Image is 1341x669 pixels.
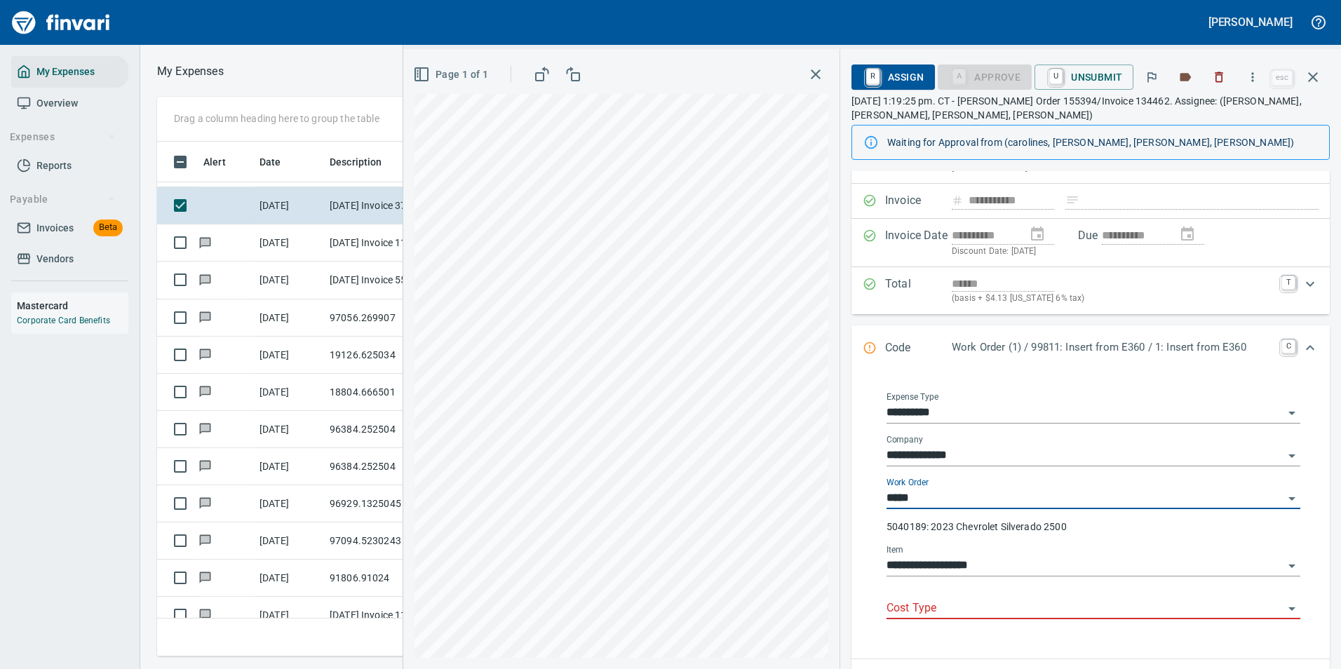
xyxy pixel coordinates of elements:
[198,461,213,471] span: Has messages
[254,337,324,374] td: [DATE]
[851,94,1330,122] p: [DATE] 1:19:25 pm. CT - [PERSON_NAME] Order 155394/Invoice 134462. Assignee: ([PERSON_NAME], [PER...
[11,150,128,182] a: Reports
[198,610,213,619] span: Has messages
[11,243,128,275] a: Vendors
[198,312,213,321] span: Has messages
[11,212,128,244] a: InvoicesBeta
[324,597,450,634] td: [DATE] Invoice 1150872 from Jubitz Corp - Jfs (1-10543)
[1136,62,1167,93] button: Flag
[324,224,450,262] td: [DATE] Invoice 114776 from Dan's Tractor Co. Inc (1-10280)
[10,191,116,208] span: Payable
[324,337,450,374] td: 19126.625034
[198,349,213,358] span: Has messages
[885,276,952,306] p: Total
[36,219,74,237] span: Invoices
[1272,70,1293,86] a: esc
[1046,65,1122,89] span: Unsubmit
[198,275,213,284] span: Has messages
[1282,599,1302,619] button: Open
[851,65,935,90] button: RAssign
[324,485,450,522] td: 96929.1325045
[8,6,114,39] img: Finvari
[254,522,324,560] td: [DATE]
[416,66,488,83] span: Page 1 of 1
[203,154,244,170] span: Alert
[36,157,72,175] span: Reports
[198,536,213,545] span: Has messages
[36,250,74,268] span: Vendors
[324,299,450,337] td: 97056.269907
[866,69,880,84] a: R
[10,128,116,146] span: Expenses
[93,219,123,236] span: Beta
[17,298,128,313] h6: Mastercard
[254,262,324,299] td: [DATE]
[887,130,1318,155] div: Waiting for Approval from (carolines, [PERSON_NAME], [PERSON_NAME], [PERSON_NAME])
[198,424,213,433] span: Has messages
[254,299,324,337] td: [DATE]
[260,154,281,170] span: Date
[254,187,324,224] td: [DATE]
[36,95,78,112] span: Overview
[1282,556,1302,576] button: Open
[887,393,938,401] label: Expense Type
[254,374,324,411] td: [DATE]
[324,560,450,597] td: 91806.91024
[11,88,128,119] a: Overview
[1282,489,1302,508] button: Open
[324,262,450,299] td: [DATE] Invoice 5537 from [GEOGRAPHIC_DATA] (1-38544)
[1204,62,1234,93] button: Discard
[157,63,224,80] nav: breadcrumb
[254,448,324,485] td: [DATE]
[4,124,121,150] button: Expenses
[1035,65,1133,90] button: UUnsubmit
[887,435,923,444] label: Company
[198,499,213,508] span: Has messages
[952,292,1273,306] p: (basis + $4.13 [US_STATE] 6% tax)
[324,448,450,485] td: 96384.252504
[887,520,1300,534] p: 5040189: 2023 Chevrolet Silverado 2500
[330,154,400,170] span: Description
[157,63,224,80] p: My Expenses
[1208,15,1293,29] h5: [PERSON_NAME]
[4,187,121,212] button: Payable
[938,70,1032,82] div: Cost Type required
[851,325,1330,372] div: Expand
[1237,62,1268,93] button: More
[324,187,450,224] td: [DATE] Invoice 37 - 134462 from Commercial Tire Inc. (1-39436)
[863,65,924,89] span: Assign
[952,339,1273,356] p: Work Order (1) / 99811: Insert from E360 / 1: Insert from E360
[17,316,110,325] a: Corporate Card Benefits
[254,560,324,597] td: [DATE]
[1268,60,1330,94] span: Close invoice
[1170,62,1201,93] button: Labels
[887,546,903,554] label: Item
[410,62,494,88] button: Page 1 of 1
[254,224,324,262] td: [DATE]
[330,154,382,170] span: Description
[1282,403,1302,423] button: Open
[1205,11,1296,33] button: [PERSON_NAME]
[851,267,1330,314] div: Expand
[324,411,450,448] td: 96384.252504
[254,597,324,634] td: [DATE]
[324,522,450,560] td: 97094.5230243
[254,485,324,522] td: [DATE]
[203,154,226,170] span: Alert
[1281,339,1295,353] a: C
[1282,446,1302,466] button: Open
[36,63,95,81] span: My Expenses
[174,111,379,126] p: Drag a column heading here to group the table
[11,56,128,88] a: My Expenses
[198,238,213,247] span: Has messages
[198,386,213,396] span: Has messages
[254,411,324,448] td: [DATE]
[1049,69,1063,84] a: U
[885,339,952,358] p: Code
[887,478,929,487] label: Work Order
[260,154,299,170] span: Date
[324,374,450,411] td: 18804.666501
[1281,276,1295,290] a: T
[198,573,213,582] span: Has messages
